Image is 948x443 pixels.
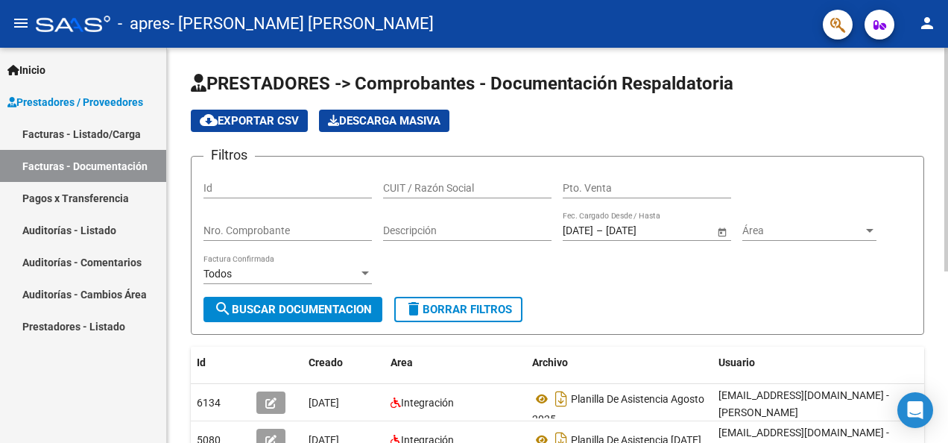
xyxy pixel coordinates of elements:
button: Borrar Filtros [394,297,522,322]
span: Archivo [532,356,568,368]
span: - apres [118,7,170,40]
input: Fecha fin [606,224,679,237]
button: Buscar Documentacion [203,297,382,322]
mat-icon: search [214,300,232,318]
datatable-header-cell: Usuario [712,347,936,379]
mat-icon: delete [405,300,423,318]
mat-icon: person [918,14,936,32]
span: Todos [203,268,232,280]
button: Open calendar [714,224,730,239]
span: Área [742,224,863,237]
span: Integración [401,397,454,409]
datatable-header-cell: Area [385,347,526,379]
span: 6134 [197,397,221,409]
span: [DATE] [309,397,339,409]
button: Descarga Masiva [319,110,449,132]
span: – [596,224,603,237]
span: Exportar CSV [200,114,299,128]
datatable-header-cell: Id [191,347,250,379]
span: Descarga Masiva [328,114,440,128]
span: Prestadores / Proveedores [7,94,143,110]
datatable-header-cell: Archivo [526,347,712,379]
input: Fecha inicio [563,224,593,237]
span: Creado [309,356,343,368]
span: PRESTADORES -> Comprobantes - Documentación Respaldatoria [191,73,733,94]
h3: Filtros [203,145,255,166]
span: - [PERSON_NAME] [PERSON_NAME] [170,7,434,40]
span: Area [391,356,413,368]
i: Descargar documento [552,387,571,411]
span: Inicio [7,62,45,78]
div: Open Intercom Messenger [897,392,933,428]
datatable-header-cell: Creado [303,347,385,379]
app-download-masive: Descarga masiva de comprobantes (adjuntos) [319,110,449,132]
button: Exportar CSV [191,110,308,132]
span: Buscar Documentacion [214,303,372,316]
span: Planilla De Asistencia Agosto 2025 [532,393,704,425]
mat-icon: cloud_download [200,111,218,129]
span: [EMAIL_ADDRESS][DOMAIN_NAME] - [PERSON_NAME] [718,389,889,418]
span: Id [197,356,206,368]
span: Usuario [718,356,755,368]
span: Borrar Filtros [405,303,512,316]
mat-icon: menu [12,14,30,32]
